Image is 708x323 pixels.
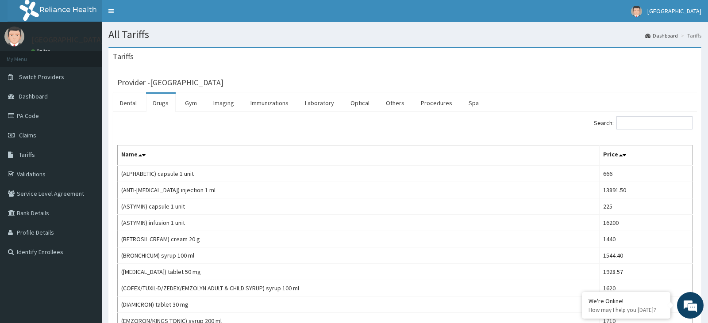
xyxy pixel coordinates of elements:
[343,94,377,112] a: Optical
[117,79,223,87] h3: Provider - [GEOGRAPHIC_DATA]
[631,6,642,17] img: User Image
[599,145,692,166] th: Price
[178,94,204,112] a: Gym
[4,27,24,46] img: User Image
[206,94,241,112] a: Imaging
[594,116,693,129] label: Search:
[679,32,701,39] li: Tariffs
[19,151,35,159] span: Tariffs
[118,247,600,264] td: (BRONCHICUM) syrup 100 ml
[118,165,600,182] td: (ALPHABETIC) capsule 1 unit
[19,92,48,100] span: Dashboard
[19,73,64,81] span: Switch Providers
[31,36,104,44] p: [GEOGRAPHIC_DATA]
[118,182,600,198] td: (ANTI-[MEDICAL_DATA]) injection 1 ml
[118,280,600,296] td: (COFEX/TUXIL-D/ZEDEX/EMZOLYN ADULT & CHILD SYRUP) syrup 100 ml
[146,94,176,112] a: Drugs
[599,165,692,182] td: 666
[599,247,692,264] td: 1544.40
[298,94,341,112] a: Laboratory
[462,94,486,112] a: Spa
[118,264,600,280] td: ([MEDICAL_DATA]) tablet 50 mg
[379,94,412,112] a: Others
[589,297,664,305] div: We're Online!
[599,182,692,198] td: 13891.50
[616,116,693,129] input: Search:
[589,306,664,314] p: How may I help you today?
[113,94,144,112] a: Dental
[647,7,701,15] span: [GEOGRAPHIC_DATA]
[599,264,692,280] td: 1928.57
[243,94,296,112] a: Immunizations
[599,231,692,247] td: 1440
[414,94,459,112] a: Procedures
[599,198,692,215] td: 225
[118,198,600,215] td: (ASTYMIN) capsule 1 unit
[599,280,692,296] td: 1620
[118,231,600,247] td: (BETROSIL CREAM) cream 20 g
[645,32,678,39] a: Dashboard
[118,215,600,231] td: (ASTYMIN) infusion 1 unit
[118,296,600,313] td: (DIAMICRON) tablet 30 mg
[599,215,692,231] td: 16200
[19,131,36,139] span: Claims
[108,29,701,40] h1: All Tariffs
[31,48,52,54] a: Online
[113,53,134,61] h3: Tariffs
[118,145,600,166] th: Name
